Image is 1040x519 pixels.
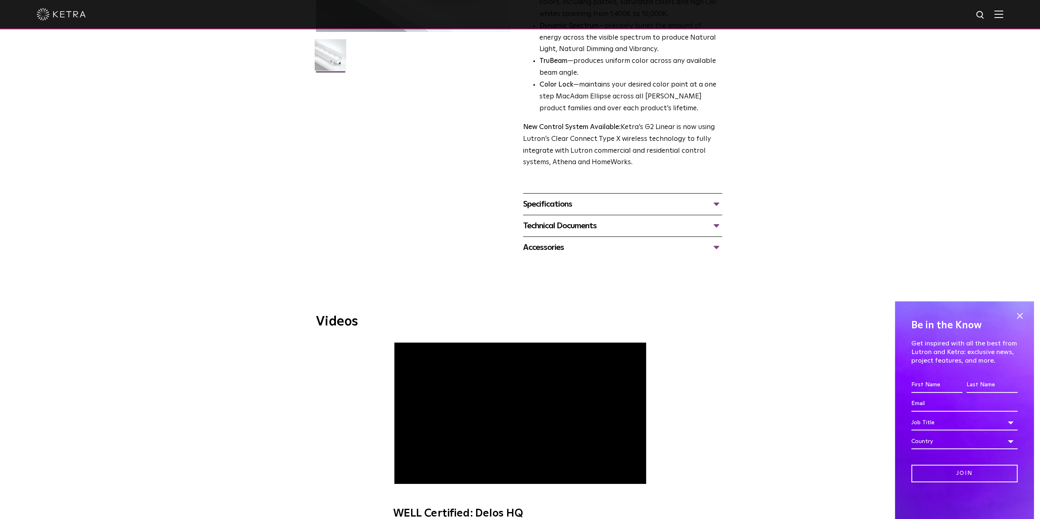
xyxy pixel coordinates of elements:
div: Technical Documents [523,219,722,232]
img: ketra-logo-2019-white [37,8,86,20]
img: Hamburger%20Nav.svg [994,10,1003,18]
p: Ketra’s G2 Linear is now using Lutron’s Clear Connect Type X wireless technology to fully integra... [523,122,722,169]
h4: Be in the Know [911,318,1018,333]
input: First Name [911,377,962,393]
input: Email [911,396,1018,412]
input: Last Name [966,377,1018,393]
div: Country [911,434,1018,449]
p: Get inspired with all the best from Lutron and Ketra: exclusive news, project features, and more. [911,339,1018,365]
strong: TruBeam [539,58,568,65]
div: Specifications [523,198,722,211]
div: Accessories [523,241,722,254]
li: —maintains your desired color point at a one step MacAdam Ellipse across all [PERSON_NAME] produc... [539,79,722,115]
img: G2-Linear-2021-Web-Square [315,39,346,77]
strong: New Control System Available: [523,124,621,131]
strong: Color Lock [539,81,573,88]
li: —produces uniform color across any available beam angle. [539,56,722,79]
div: Job Title [911,415,1018,430]
h3: Videos [316,315,725,328]
img: search icon [975,10,986,20]
input: Join [911,465,1018,482]
li: —precisely tunes the amount of energy across the visible spectrum to produce Natural Light, Natur... [539,20,722,56]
